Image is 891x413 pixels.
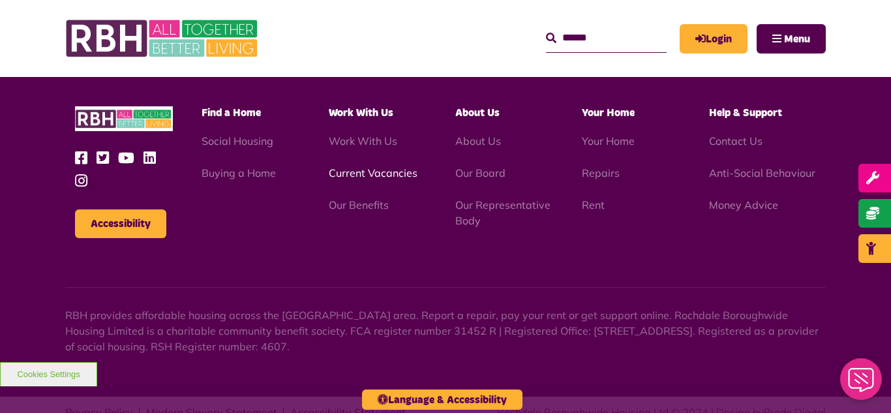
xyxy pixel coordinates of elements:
[582,166,620,179] a: Repairs
[582,198,605,211] a: Rent
[329,134,397,147] a: Work With Us
[65,13,261,64] img: RBH
[75,106,173,132] img: RBH
[202,134,273,147] a: Social Housing - open in a new tab
[455,108,500,118] span: About Us
[455,166,506,179] a: Our Board
[75,209,166,238] button: Accessibility
[455,198,551,227] a: Our Representative Body
[329,198,389,211] a: Our Benefits
[757,24,826,54] button: Navigation
[784,34,810,44] span: Menu
[362,390,522,410] button: Language & Accessibility
[546,24,667,52] input: Search
[709,108,782,118] span: Help & Support
[329,108,393,118] span: Work With Us
[582,108,635,118] span: Your Home
[680,24,748,54] a: MyRBH
[832,354,891,413] iframe: Netcall Web Assistant for live chat
[202,108,261,118] span: Find a Home
[709,166,815,179] a: Anti-Social Behaviour
[65,307,826,354] p: RBH provides affordable housing across the [GEOGRAPHIC_DATA] area. Report a repair, pay your rent...
[709,198,778,211] a: Money Advice
[329,166,417,179] a: Current Vacancies
[582,134,635,147] a: Your Home
[455,134,501,147] a: About Us
[202,166,276,179] a: Buying a Home
[709,134,763,147] a: Contact Us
